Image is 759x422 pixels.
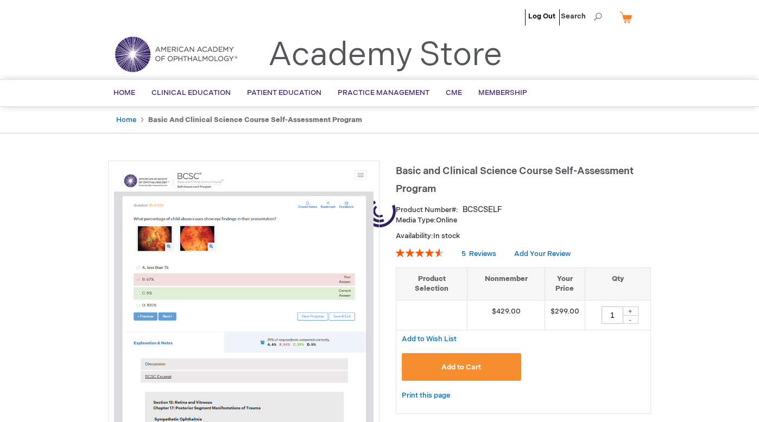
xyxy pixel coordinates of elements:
strong: Product Number [396,206,458,214]
a: 5 Reviews [461,250,498,258]
span: In stock [433,232,460,240]
button: Add to Cart [402,353,521,381]
span: Home [113,88,135,97]
a: Print this page [402,389,450,402]
div: 92% [396,248,444,257]
td: $429.00 [467,300,545,330]
div: - [622,315,638,324]
div: BCSCSELF [463,204,502,215]
span: CME [446,88,462,97]
span: Patient Education [247,88,321,97]
a: Home [116,116,136,124]
span: Basic and Clinical Science Course Self-Assessment Program [396,165,634,195]
span: Add to Wish List [402,335,457,343]
span: Clinical Education [151,88,231,97]
span: Add to Cart [441,363,481,372]
th: Nonmember [467,267,545,300]
span: 5 [461,250,466,258]
strong: Basic and Clinical Science Course Self-Assessment Program [148,116,362,124]
strong: Media Type: [396,216,436,225]
a: Log Out [528,12,555,21]
p: Online [396,215,651,226]
th: Your Price [545,267,585,300]
div: + [622,306,638,316]
a: Add to Wish List [402,334,457,343]
span: Membership [478,88,527,97]
th: Product Selection [396,267,467,300]
span: Reviews [469,250,496,258]
p: Availability: [396,231,651,241]
th: Qty [585,267,650,300]
input: Qty [602,306,623,324]
td: $299.00 [545,300,585,330]
a: Academy Store [268,36,502,75]
span: Practice Management [338,88,429,97]
a: Add Your Review [514,250,571,258]
span: Search [561,5,602,27]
